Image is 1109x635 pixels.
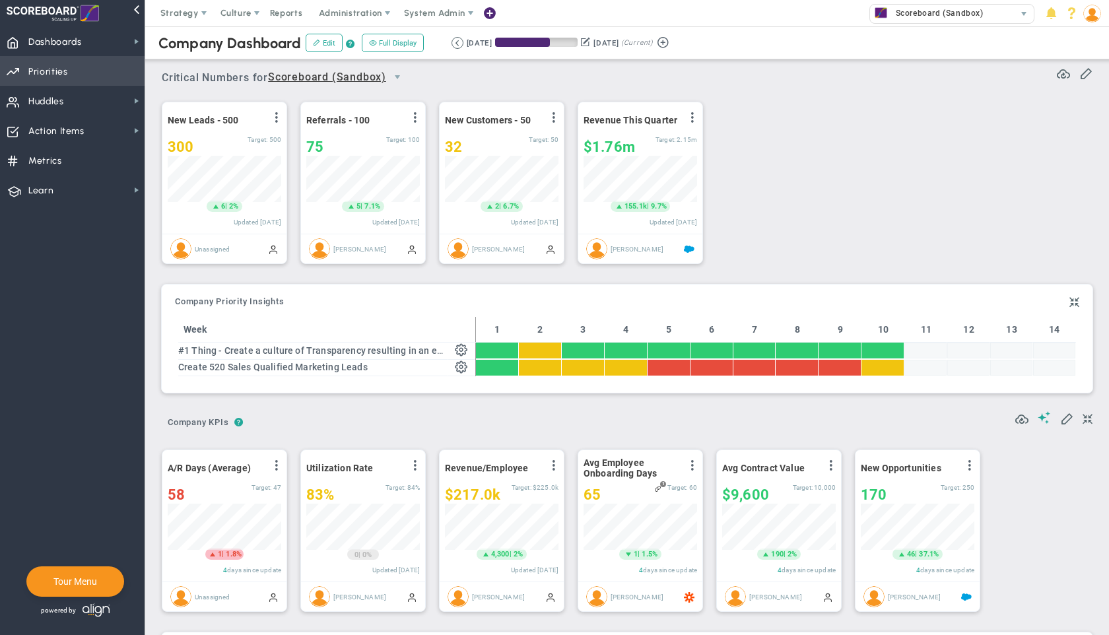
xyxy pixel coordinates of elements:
th: 14 [1033,317,1076,343]
span: Target: [386,136,406,143]
div: Period Progress: 66% Day 60 of 90 with 30 remaining. [495,38,578,47]
span: 83% [306,486,334,503]
span: Manually Updated [268,591,279,602]
img: Katie Williams [309,238,330,259]
span: Updated [DATE] [511,566,558,574]
span: Updated [DATE] [372,566,420,574]
button: Edit [306,34,343,52]
img: Hannah Dogru [586,586,607,607]
span: Company Dashboard [158,34,301,52]
span: Utilization Rate [306,463,374,473]
div: 0 • 52 • 100 [52%] Mon Sep 01 2025 to Sun Sep 07 2025 [733,343,776,358]
span: 46 [907,549,915,560]
span: 4 [778,566,782,574]
span: 1.5% [642,550,657,558]
div: No data for Mon Oct 06 2025 to Sun Oct 12 2025 [947,343,990,358]
span: 2% [788,550,797,558]
th: 4 [605,317,648,343]
span: 47 [273,484,281,491]
div: No data for Mon Sep 29 2025 to Sun Oct 05 2025 [904,359,947,375]
span: Updated [DATE] [650,218,697,226]
div: 0 • 302 • 520 [58%] Mon Sep 22 2025 to Sun Sep 28 2025 [861,359,904,375]
th: 12 [947,317,990,343]
span: 7.1% [364,202,380,211]
span: | [915,550,917,558]
span: Scoreboard (Sandbox) [889,5,984,22]
span: Company Priority Insights [175,297,285,306]
div: No data for Mon Oct 06 2025 to Sun Oct 12 2025 [947,359,990,375]
span: Updated [DATE] [511,218,558,226]
div: 0 • 92 • 100 [92%] Mon Sep 22 2025 to Sun Sep 28 2025 [861,343,904,358]
span: | [638,550,640,558]
div: 0 • 20 • 100 [20%] Mon Aug 04 2025 to Sun Aug 10 2025 [562,343,604,358]
span: Strategy [160,8,199,18]
th: Week [178,317,448,343]
span: 65 [584,486,601,503]
span: New Customers - 50 [445,115,531,125]
span: | [647,202,649,211]
div: No data for Mon Sep 29 2025 to Sun Oct 05 2025 [904,343,947,358]
div: 0 • 57 • 520 [10%] Mon Aug 04 2025 to Sun Aug 10 2025 [562,359,604,375]
span: #1 Thing - Create a culture of Transparency resulting in an eNPS score increase of 10 [178,345,544,356]
span: [PERSON_NAME] [333,593,386,600]
span: $1,758,367 [584,139,635,155]
span: [PERSON_NAME] [888,593,941,600]
th: 3 [562,317,605,343]
div: 0 • 31 • 100 [31%] Mon Aug 18 2025 to Sun Aug 24 2025 [648,343,690,358]
th: 10 [861,317,904,343]
span: 2% [229,202,238,211]
span: 500 [269,136,281,143]
th: 9 [819,317,861,343]
div: 0 • 68 • 100 [68%] Mon Sep 15 2025 to Sun Sep 21 2025 [819,343,861,358]
span: Refresh Data [1015,411,1028,424]
span: Target: [655,136,675,143]
span: | [360,202,362,211]
th: 11 [904,317,947,343]
span: 50 [551,136,558,143]
th: 7 [733,317,776,343]
span: 1 [634,549,638,560]
div: 0 • 257 • 520 [49%] Mon Sep 15 2025 to Sun Sep 21 2025 [819,359,861,375]
span: Salesforce Enabled<br ></span>Sandbox: Quarterly Revenue [684,244,694,254]
span: 190 [771,549,783,560]
span: Updated [DATE] [372,218,420,226]
span: Target: [248,136,267,143]
span: Company KPIs [162,412,234,433]
div: 0 • 42 • 100 [42%] Mon Aug 25 2025 to Sun Aug 31 2025 [690,343,733,358]
div: No data for Mon Oct 13 2025 to Sun Oct 19 2025 [990,359,1032,375]
span: select [386,66,409,88]
span: Refresh Data [1057,65,1070,79]
span: Revenue This Quarter [584,115,677,125]
span: 0% [362,551,372,559]
span: $225,000 [533,484,558,491]
span: Target: [512,484,531,491]
div: 0 • 175 • 520 [33%] Mon Sep 01 2025 to Sun Sep 07 2025 [733,359,776,375]
span: (Current) [621,37,653,49]
span: Revenue/Employee [445,463,529,473]
span: 2 [495,201,499,212]
span: 4 [223,566,227,574]
span: Scoreboard (Sandbox) [268,69,386,86]
span: | [358,551,360,559]
th: 5 [648,317,690,343]
span: 2,154,350 [677,136,697,143]
div: 0 • 0 • 100 [0%] Mon Jul 28 2025 to Sun Aug 03 2025 [519,343,561,358]
span: Target: [386,484,405,491]
span: Target: [941,484,960,491]
span: 1.8% [226,550,242,558]
span: | [510,550,512,558]
th: 13 [990,317,1033,343]
img: Mark Collins [309,586,330,607]
span: Culture [220,8,252,18]
div: 0 • 23 • 100 [23%] Mon Aug 11 2025 to Sun Aug 17 2025 [605,343,647,358]
div: 0 • 0 • 100 [0%] Sun Jul 27 2025 to Sun Jul 27 2025 [476,343,518,358]
img: Katie Williams [725,586,746,607]
span: Zapier Enabled [684,591,694,602]
span: 6 [221,201,225,212]
span: Original Target that is linked 1 time [655,485,661,492]
span: Avg Employee Onboarding Days [584,457,679,479]
span: 4 [916,566,920,574]
span: Action Items [28,117,84,145]
div: [DATE] [593,37,619,49]
span: Huddles [28,88,64,116]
